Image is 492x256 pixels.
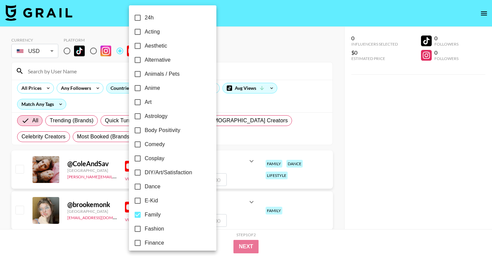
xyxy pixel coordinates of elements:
[145,197,158,205] span: E-Kid
[145,225,164,233] span: Fashion
[145,239,164,247] span: Finance
[145,98,152,106] span: Art
[145,14,154,22] span: 24h
[145,28,160,36] span: Acting
[459,222,484,248] iframe: Drift Widget Chat Controller
[145,56,170,64] span: Alternative
[145,42,167,50] span: Aesthetic
[145,140,165,148] span: Comedy
[145,126,180,134] span: Body Positivity
[145,169,192,177] span: DIY/Art/Satisfaction
[145,70,180,78] span: Animals / Pets
[145,112,167,120] span: Astrology
[145,211,161,219] span: Family
[145,183,160,191] span: Dance
[145,84,160,92] span: Anime
[145,154,164,163] span: Cosplay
